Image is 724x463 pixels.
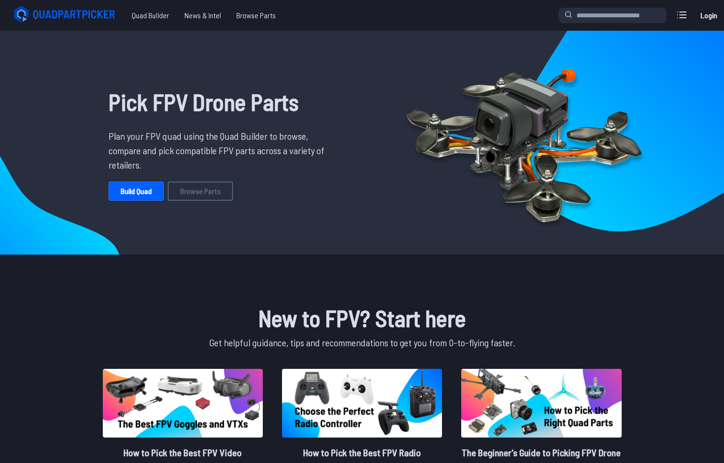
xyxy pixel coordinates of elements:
a: Build Quad [109,182,164,201]
img: image of post [103,369,263,438]
img: image of post [461,369,621,438]
a: News & Intel [177,6,229,25]
a: Browse Parts [168,182,233,201]
img: image of post [282,369,442,438]
h1: New to FPV? Start here [101,301,624,335]
a: Login [697,6,720,25]
img: Quadcopter [385,47,662,239]
p: Get helpful guidance, tips and recommendations to get you from 0-to-flying faster. [101,335,624,350]
a: Browse Parts [229,6,283,25]
p: Plan your FPV quad using the Quad Builder to browse, compare and pick compatible FPV parts across... [109,129,331,172]
h1: Pick FPV Drone Parts [109,85,331,119]
a: Quad Builder [124,6,177,25]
